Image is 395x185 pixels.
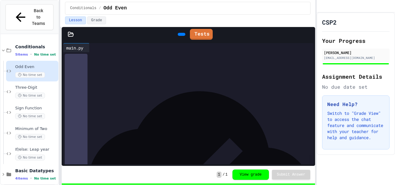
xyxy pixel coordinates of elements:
p: Switch to "Grade View" to access the chat feature and communicate with your teacher for help and ... [327,110,384,141]
span: / [99,6,101,11]
span: No time set [34,53,56,57]
div: [PERSON_NAME] [324,50,388,55]
span: Conditionals [15,44,57,50]
h3: Need Help? [327,101,384,108]
span: No time set [15,113,45,119]
span: / [223,172,225,177]
h2: Your Progress [322,36,390,45]
button: Back to Teams [5,4,53,30]
span: Conditionals [70,6,96,11]
div: No due date set [322,83,390,91]
span: If/else: Leap year [15,147,57,152]
span: 5 items [15,53,28,57]
div: [EMAIL_ADDRESS][DOMAIN_NAME] [324,56,388,60]
span: No time set [34,176,56,180]
span: 1 [217,172,221,178]
div: main.py [63,43,90,52]
h2: Assignment Details [322,72,390,81]
span: • [30,52,32,57]
span: Back to Teams [31,8,46,27]
div: main.py [63,45,86,51]
span: Odd Even [15,64,57,70]
button: Submit Answer [272,170,310,180]
button: Lesson [65,16,86,24]
span: • [30,176,32,181]
span: Minimum of Two [15,126,57,132]
span: Three-Digit [15,85,57,90]
span: 4 items [15,176,28,180]
span: Submit Answer [277,172,305,177]
span: Sign Function [15,106,57,111]
span: No time set [15,72,45,78]
span: 1 [225,172,228,177]
span: Basic Datatypes [15,168,57,173]
button: View grade [232,170,269,180]
span: Odd Even [103,5,127,12]
h1: CSP2 [322,18,337,26]
span: No time set [15,134,45,140]
button: Grade [87,16,106,24]
span: No time set [15,93,45,98]
a: Tests [190,29,213,40]
span: No time set [15,155,45,160]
